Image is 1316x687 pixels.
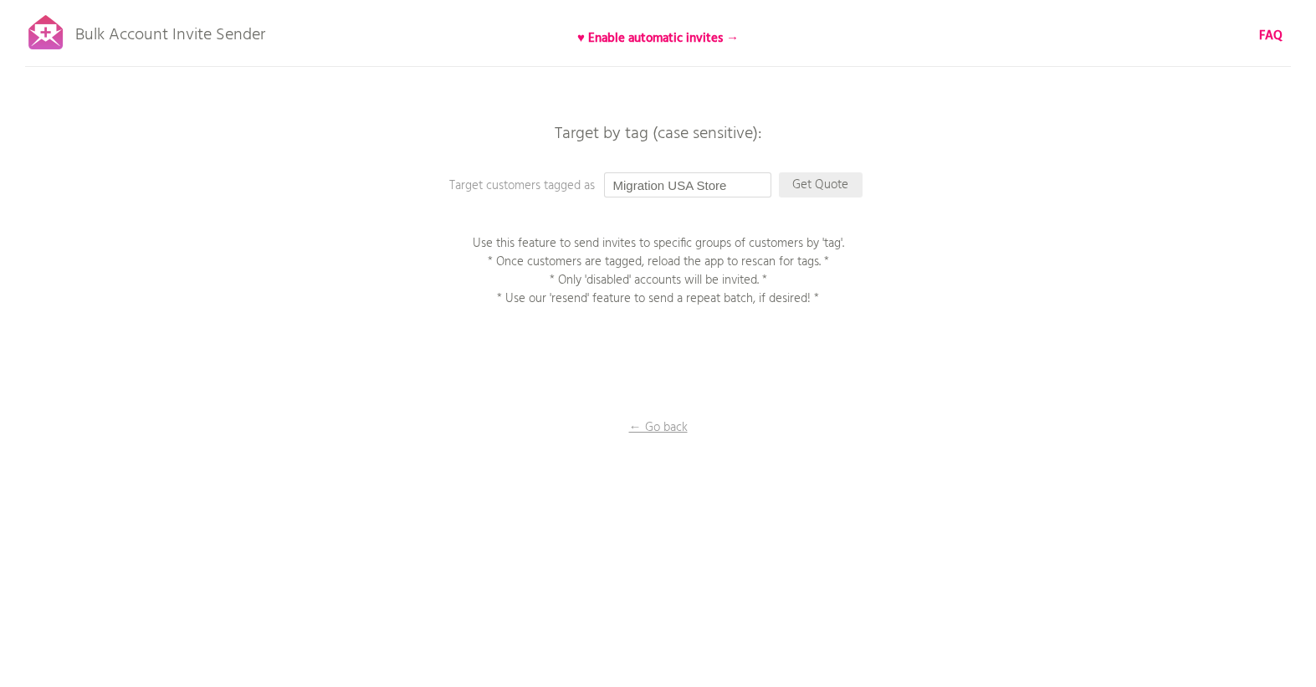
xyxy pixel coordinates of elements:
[75,10,265,52] p: Bulk Account Invite Sender
[1259,26,1283,46] b: FAQ
[1259,27,1283,45] a: FAQ
[575,418,742,437] p: ← Go back
[604,172,771,197] input: Enter a tag...
[779,172,863,197] p: Get Quote
[407,126,909,142] p: Target by tag (case sensitive):
[577,28,739,49] b: ♥ Enable automatic invites →
[449,177,784,195] p: Target customers tagged as
[449,234,868,308] p: Use this feature to send invites to specific groups of customers by 'tag'. * Once customers are t...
